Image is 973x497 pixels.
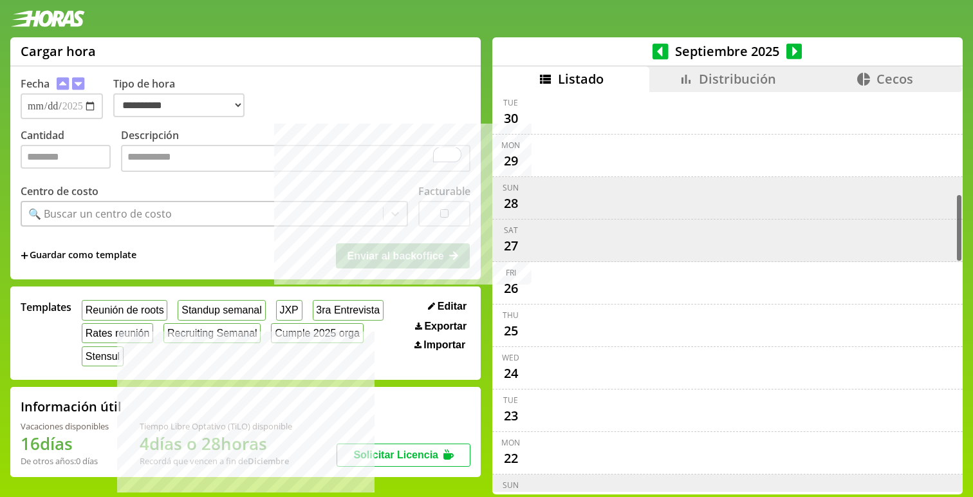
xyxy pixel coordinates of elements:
div: De otros años: 0 días [21,455,109,467]
div: Mon [501,140,520,151]
span: Listado [558,70,604,88]
div: 30 [501,108,521,129]
div: 28 [501,193,521,214]
div: Mon [501,437,520,448]
div: 24 [501,363,521,384]
button: Standup semanal [178,300,265,320]
span: +Guardar como template [21,248,136,263]
div: 25 [501,321,521,341]
button: Solicitar Licencia [337,444,470,467]
span: Editar [438,301,467,312]
div: 29 [501,151,521,171]
button: Editar [424,300,470,313]
div: Fri [506,267,516,278]
div: 26 [501,278,521,299]
button: 3ra Entrevista [313,300,384,320]
button: Reunión de roots [82,300,167,320]
div: Recordá que vencen a fin de [140,455,292,467]
div: Vacaciones disponibles [21,420,109,432]
label: Fecha [21,77,50,91]
b: Diciembre [248,455,289,467]
button: Rates reunión [82,323,153,343]
h1: Cargar hora [21,42,96,60]
span: Solicitar Licencia [353,449,438,460]
span: Distribución [699,70,776,88]
button: Exportar [411,320,470,333]
div: Sun [503,480,519,491]
label: Facturable [418,184,470,198]
div: Thu [503,310,519,321]
label: Centro de costo [21,184,98,198]
label: Tipo de hora [113,77,255,119]
textarea: To enrich screen reader interactions, please activate Accessibility in Grammarly extension settings [121,145,470,172]
div: 27 [501,236,521,256]
span: Septiembre 2025 [669,42,786,60]
div: Sun [503,182,519,193]
label: Descripción [121,128,470,175]
input: Cantidad [21,145,111,169]
div: 23 [501,406,521,426]
label: Cantidad [21,128,121,175]
span: + [21,248,28,263]
div: Tue [503,395,518,406]
h2: Información útil [21,398,122,415]
h1: 4 días o 28 horas [140,432,292,455]
div: scrollable content [492,92,963,492]
div: 🔍 Buscar un centro de costo [28,207,172,221]
span: Templates [21,300,71,314]
select: Tipo de hora [113,93,245,117]
h1: 16 días [21,432,109,455]
button: JXP [276,300,302,320]
div: Wed [502,352,519,363]
button: Cumple 2025 orga [271,323,363,343]
img: logotipo [10,10,85,27]
span: Cecos [876,70,913,88]
div: Tue [503,97,518,108]
div: Sat [504,225,518,236]
button: Stensul [82,346,124,366]
span: Exportar [424,321,467,332]
div: Tiempo Libre Optativo (TiLO) disponible [140,420,292,432]
div: 22 [501,448,521,469]
span: Importar [423,339,465,351]
button: Recruiting Semanal [163,323,261,343]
